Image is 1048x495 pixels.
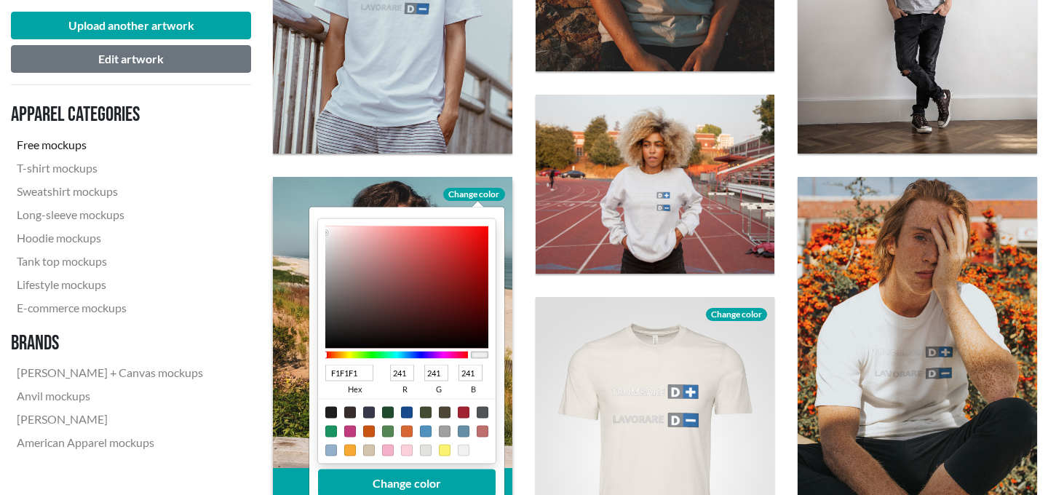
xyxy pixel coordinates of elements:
div: #fbf271 [439,444,450,456]
a: [PERSON_NAME] [11,408,209,431]
a: [PERSON_NAME] + Canvas mockups [11,361,209,384]
a: Anvil mockups [11,384,209,408]
div: #1f1f1f [325,406,337,418]
div: #fcd1db [401,444,413,456]
div: #f1f1f1 [458,444,469,456]
span: g [424,381,454,399]
span: b [458,381,488,399]
div: #e2e3de [420,444,432,456]
div: #a02331 [458,406,469,418]
a: Hoodie mockups [11,226,209,250]
div: #d3c4ad [363,444,375,456]
div: #4e4737 [439,406,450,418]
a: Lifestyle mockups [11,273,209,296]
div: #bf6e6e [477,425,488,437]
h3: Apparel categories [11,103,209,127]
div: #5191bd [420,425,432,437]
span: hex [325,381,385,399]
div: #18498c [401,406,413,418]
div: #548655 [382,425,394,437]
button: Edit artwork [11,45,251,73]
a: Sweatshirt mockups [11,180,209,203]
div: #94afca [325,444,337,456]
a: Free mockups [11,133,209,157]
span: r [390,381,420,399]
a: Tank top mockups [11,250,209,273]
a: American Apparel mockups [11,431,209,454]
div: #668ea7 [458,425,469,437]
div: #505457 [477,406,488,418]
div: #372d2c [344,406,356,418]
a: T-shirt mockups [11,157,209,180]
div: #f8a933 [344,444,356,456]
div: #434c31 [420,406,432,418]
div: #1F4A2E [382,406,394,418]
div: #c85313 [363,425,375,437]
div: #c13c7e [344,425,356,437]
div: #d76735 [401,425,413,437]
span: Change color [706,308,767,321]
div: #1a9462 [325,425,337,437]
h3: Brands [11,331,209,356]
div: #9f9f9f [439,425,450,437]
button: Upload another artwork [11,12,251,39]
a: Long-sleeve mockups [11,203,209,226]
span: Change color [443,188,504,201]
div: #37384a [363,406,375,418]
a: E-commerce mockups [11,296,209,320]
div: #f4b0c8 [382,444,394,456]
